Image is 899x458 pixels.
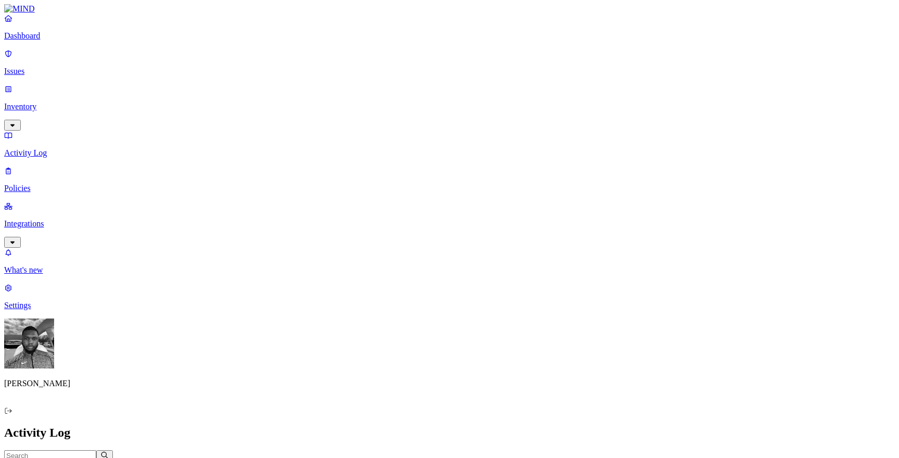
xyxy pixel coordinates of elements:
p: What's new [4,265,895,275]
p: Integrations [4,219,895,228]
p: Settings [4,301,895,310]
h2: Activity Log [4,426,895,440]
p: Inventory [4,102,895,111]
img: Cameron White [4,319,54,368]
p: Dashboard [4,31,895,41]
p: Activity Log [4,148,895,158]
p: Policies [4,184,895,193]
img: MIND [4,4,35,14]
p: [PERSON_NAME] [4,379,895,388]
p: Issues [4,67,895,76]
